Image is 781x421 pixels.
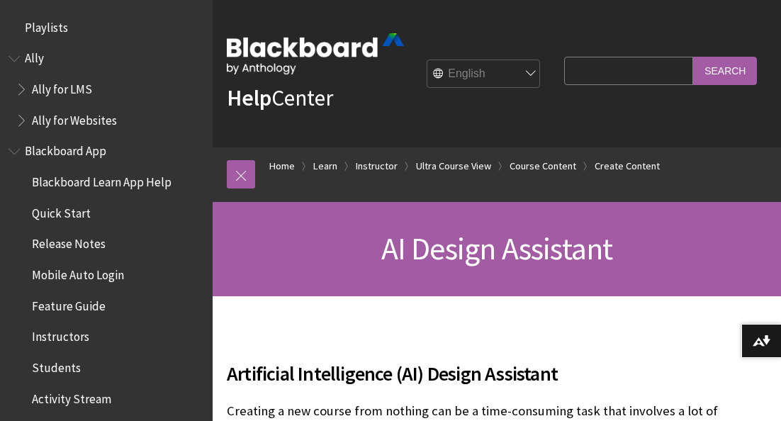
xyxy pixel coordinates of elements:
span: Students [32,356,81,375]
strong: Help [227,84,271,112]
a: Course Content [510,157,576,175]
span: Instructors [32,325,89,344]
span: Playlists [25,16,68,35]
span: Artificial Intelligence (AI) Design Assistant [227,359,767,388]
span: Feature Guide [32,294,106,313]
span: Release Notes [32,232,106,252]
a: Home [269,157,295,175]
span: Ally for Websites [32,108,117,128]
span: Mobile Auto Login [32,263,124,282]
span: Quick Start [32,201,91,220]
nav: Book outline for Anthology Ally Help [9,47,204,133]
a: Learn [313,157,337,175]
a: HelpCenter [227,84,333,112]
span: Blackboard App [25,140,106,159]
nav: Book outline for Playlists [9,16,204,40]
span: Ally [25,47,44,66]
select: Site Language Selector [427,60,541,89]
a: Create Content [595,157,660,175]
a: Ultra Course View [416,157,491,175]
input: Search [693,57,757,84]
span: Ally for LMS [32,77,92,96]
span: AI Design Assistant [381,229,613,268]
a: Instructor [356,157,398,175]
span: Blackboard Learn App Help [32,170,172,189]
img: Blackboard by Anthology [227,33,404,74]
span: Activity Stream [32,387,111,406]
